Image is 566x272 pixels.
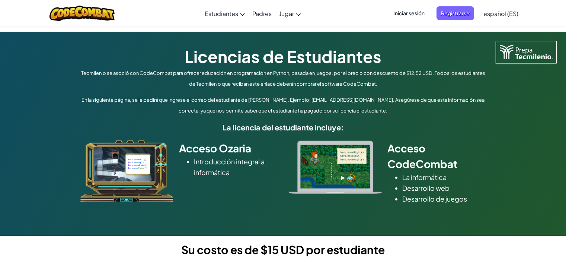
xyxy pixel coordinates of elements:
span: español (ES) [483,10,518,18]
p: En la siguiente página, se le pedirá que ingrese el correo del estudiante de [PERSON_NAME]. Ejemp... [79,95,488,116]
li: La informática [402,172,486,183]
img: ozaria_acodus.png [80,140,173,202]
h2: Acceso Ozaria [179,140,278,156]
h2: Acceso CodeCombat [387,140,486,172]
li: Desarrollo web [402,183,486,193]
li: Introducción integral a informática [194,156,278,178]
h5: La licencia del estudiante incluye: [79,121,488,133]
p: Tecmilenio se asoció con CodeCombat para ofrecer educación en programación en Python, basada en j... [79,68,488,89]
img: CodeCombat logo [49,6,115,21]
a: Jugar [275,3,304,23]
a: Padres [249,3,275,23]
img: type_real_code.png [289,140,382,194]
li: Desarrollo de juegos [402,193,486,204]
img: Tecmilenio logo [496,41,557,63]
h1: Licencias de Estudiantes [79,45,488,68]
a: Estudiantes [201,3,249,23]
span: Jugar [279,10,294,18]
a: español (ES) [480,3,522,23]
button: Iniciar sesión [389,6,429,20]
span: Estudiantes [205,10,238,18]
button: Registrarse [437,6,474,20]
